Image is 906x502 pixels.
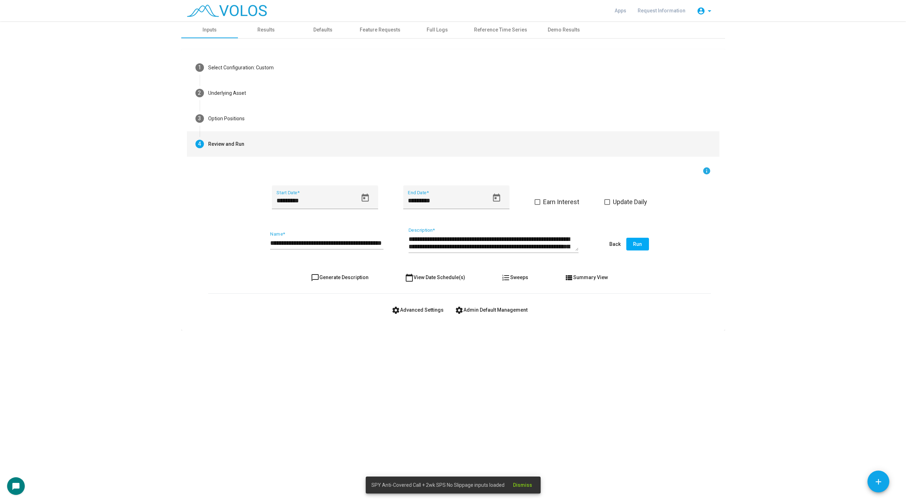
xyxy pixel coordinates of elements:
button: Add icon [867,471,889,492]
span: 2 [198,90,201,96]
span: Run [633,241,642,247]
div: Reference Time Series [474,26,527,34]
button: Open calendar [357,190,373,206]
mat-icon: calendar_today [405,273,414,282]
mat-icon: info [702,167,711,175]
mat-icon: chat_bubble [12,482,20,491]
span: Admin Default Management [455,307,528,313]
mat-icon: settings [455,306,463,315]
span: 1 [198,64,201,71]
div: Review and Run [208,140,244,148]
mat-icon: format_list_numbered [502,273,510,282]
div: Demo Results [548,26,580,34]
button: View Date Schedule(s) [399,271,471,284]
span: Summary View [565,275,608,280]
div: Underlying Asset [208,90,246,97]
button: Dismiss [507,479,538,491]
mat-icon: chat_bubble_outline [311,273,319,282]
div: Select Configuration: Custom [208,64,274,71]
a: Apps [609,4,632,17]
span: Update Daily [613,198,647,206]
mat-icon: arrow_drop_down [705,7,714,15]
span: 3 [198,115,201,122]
span: SPY Anti-Covered Call + 2wk SPS No Slippage inputs loaded [371,481,505,489]
span: Back [609,241,621,247]
mat-icon: settings [392,306,400,315]
button: Back [604,238,626,250]
div: Defaults [313,26,332,34]
button: Sweeps [496,271,534,284]
button: Generate Description [305,271,374,284]
mat-icon: add [874,477,883,486]
div: Option Positions [208,115,245,122]
button: Summary View [559,271,614,284]
button: Admin Default Management [449,304,533,316]
button: Advanced Settings [386,304,449,316]
a: Request Information [632,4,691,17]
button: Run [626,238,649,250]
span: Sweeps [502,275,528,280]
div: Inputs [203,26,217,34]
button: Open calendar [489,190,505,206]
span: View Date Schedule(s) [405,275,465,280]
span: Generate Description [311,275,369,280]
span: Advanced Settings [392,307,444,313]
div: Results [257,26,275,34]
span: Request Information [638,8,685,13]
div: Feature Requests [360,26,400,34]
span: Dismiss [513,482,532,488]
mat-icon: view_list [565,273,573,282]
span: Earn Interest [543,198,579,206]
mat-icon: account_circle [697,7,705,15]
span: 4 [198,140,201,147]
span: Apps [615,8,626,13]
div: Full Logs [427,26,448,34]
